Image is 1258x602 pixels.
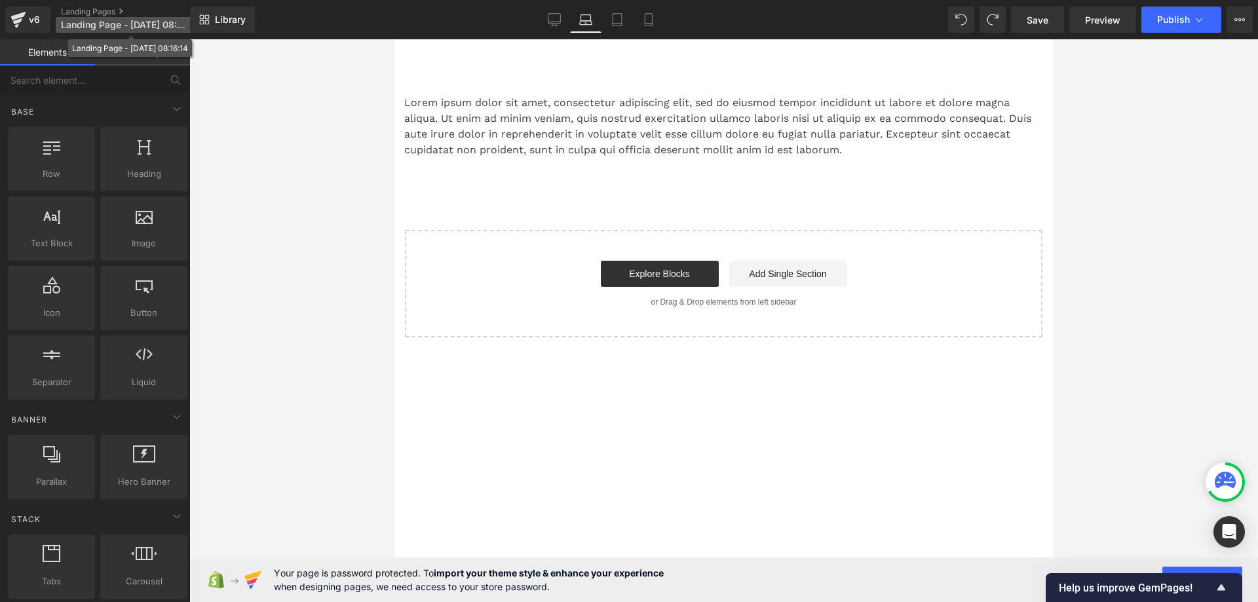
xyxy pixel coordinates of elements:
span: Liquid [104,375,183,389]
button: Allow access [1162,567,1242,593]
a: New Library [190,7,255,33]
span: Publish [1157,14,1190,25]
a: Preview [1069,7,1136,33]
button: Publish [1141,7,1221,33]
span: Library [215,14,246,26]
a: Laptop [570,7,601,33]
span: Preview [1085,13,1120,27]
span: Heading [104,167,183,181]
span: Separator [12,375,91,389]
span: Hero Banner [104,475,183,489]
span: Save [1027,13,1048,27]
a: Desktop [539,7,570,33]
a: Landing Pages [61,7,212,17]
a: Tablet [601,7,633,33]
span: Parallax [12,475,91,489]
span: Row [12,167,91,181]
iframe: To enrich screen reader interactions, please activate Accessibility in Grammarly extension settings [394,39,1053,602]
a: v6 [5,7,50,33]
span: Button [104,306,183,320]
a: Mobile [633,7,664,33]
span: Carousel [104,574,183,588]
div: v6 [26,11,43,28]
button: Show survey - Help us improve GemPages! [1059,580,1229,595]
span: Help us improve GemPages! [1059,582,1213,594]
div: Open Intercom Messenger [1213,516,1245,548]
button: More [1227,7,1253,33]
strong: import your theme style & enhance your experience [434,567,664,578]
span: Your page is password protected. To when designing pages, we need access to your store password. [274,566,664,593]
span: Stack [10,513,42,525]
span: Landing Page - [DATE] 08:16:14 [61,20,187,30]
span: Base [10,105,35,118]
span: Banner [10,413,48,426]
span: Text Block [12,236,91,250]
span: Tabs [12,574,91,588]
button: Redo [980,7,1006,33]
span: Icon [12,306,91,320]
div: Landing Page - [DATE] 08:16:14 [72,41,188,55]
span: Image [104,236,183,250]
button: Undo [948,7,974,33]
